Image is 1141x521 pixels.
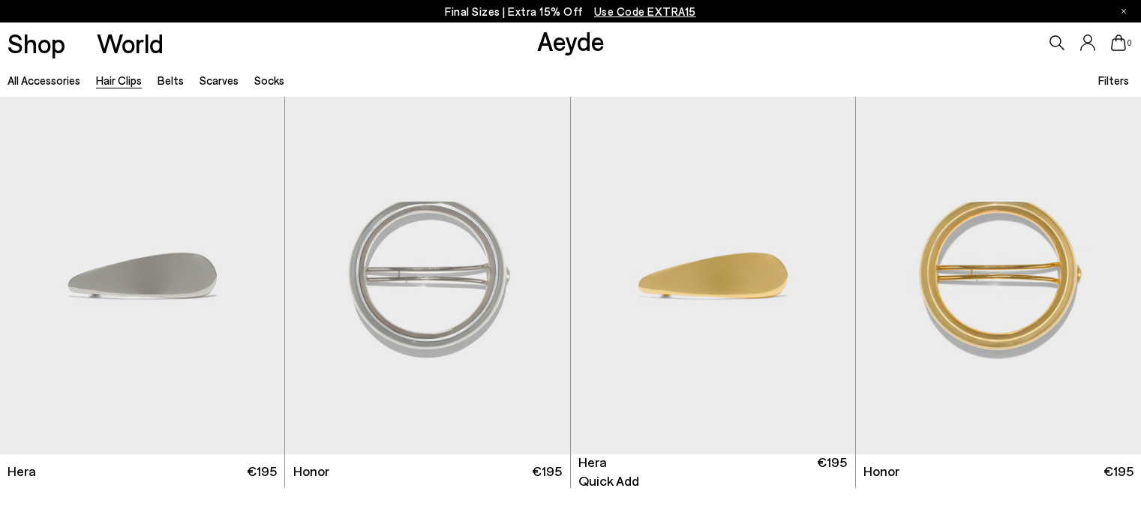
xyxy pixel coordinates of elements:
[571,97,855,454] img: Hera 18kt Gold-Plated Hair Clip
[96,73,142,87] a: Hair Clips
[1103,462,1133,481] span: €195
[247,462,277,481] span: €195
[855,97,1139,454] img: Hera 18kt Gold-Plated Hair Clip
[571,454,855,488] a: Hera Quick Add €195
[817,453,847,490] span: €195
[571,97,855,454] div: 1 / 4
[285,97,569,454] img: Honor Palladium-Plated Hair Clip
[856,97,1141,454] img: Honor 18kt Gold-Plated Hair Clip
[158,73,184,87] a: Belts
[863,462,899,481] span: Honor
[1111,34,1126,51] a: 0
[578,453,607,472] span: Hera
[254,73,284,87] a: Socks
[571,97,855,454] a: 4 / 4 1 / 4 2 / 4 3 / 4 4 / 4 1 / 4 Next slide Previous slide
[532,462,562,481] span: €195
[293,462,329,481] span: Honor
[537,25,605,56] a: Aeyde
[445,2,696,21] p: Final Sizes | Extra 15% Off
[1098,73,1129,87] span: Filters
[8,30,65,56] a: Shop
[200,73,239,87] a: Scarves
[578,472,639,490] li: Quick Add
[8,462,36,481] span: Hera
[1126,39,1133,47] span: 0
[856,454,1141,488] a: Honor €195
[855,97,1139,454] div: 2 / 4
[285,454,569,488] a: Honor €195
[97,30,164,56] a: World
[578,472,638,490] ul: variant
[594,4,696,18] span: Navigate to /collections/ss25-final-sizes
[8,73,80,87] a: All accessories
